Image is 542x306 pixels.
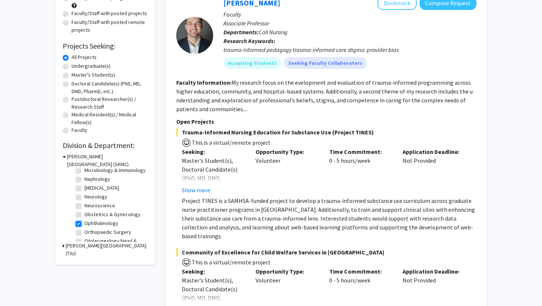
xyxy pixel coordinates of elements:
[84,184,119,192] label: [MEDICAL_DATA]
[256,267,318,276] p: Opportunity Type:
[84,219,118,227] label: Ophthalmology
[84,175,110,183] label: Nephrology
[223,10,476,19] p: Faculty
[176,248,476,257] span: Community of Excellence for Child Welfare Services in [GEOGRAPHIC_DATA]
[72,53,97,61] label: All Projects
[72,62,111,70] label: Undergraduate(s)
[63,42,147,50] h2: Projects Seeking:
[182,267,244,276] p: Seeking:
[403,267,465,276] p: Application Deadline:
[223,28,259,36] b: Departments:
[223,19,476,28] p: Associate Professor
[223,57,281,69] mat-chip: Accepting Students
[256,147,318,156] p: Opportunity Type:
[182,147,244,156] p: Seeking:
[84,228,131,236] label: Orthopaedic Surgery
[191,258,271,266] span: This is a virtual/remote project
[72,126,87,134] label: Faculty
[284,57,367,69] mat-chip: Seeking Faculty Collaborators
[84,193,107,201] label: Neurology
[72,10,147,17] label: Faculty/Staff with posted projects
[329,147,392,156] p: Time Commitment:
[182,186,210,194] button: Show more
[72,95,147,111] label: Postdoctoral Researcher(s) / Research Staff
[324,147,397,194] div: 0 - 5 hours/week
[176,128,476,137] span: Trauma-Informed Nursing Education for Substance Use (Project TINES)
[250,147,324,194] div: Volunteer
[176,117,476,126] p: Open Projects
[84,202,115,210] label: Neuroscience
[72,18,147,34] label: Faculty/Staff with posted remote projects
[329,267,392,276] p: Time Commitment:
[63,141,147,150] h2: Division & Department:
[397,147,471,194] div: Not Provided
[403,147,465,156] p: Application Deadline:
[259,28,288,36] span: Coll Nursing
[191,139,271,146] span: This is a virtual/remote project
[72,71,115,79] label: Master's Student(s)
[67,153,147,168] h3: [PERSON_NAME][GEOGRAPHIC_DATA] (SKMC)
[182,196,476,240] p: Project TINES is a SAMHSA-funded project to develop a trauma-informed substance use curriculum ac...
[176,79,232,86] b: Faculty Information:
[176,79,473,113] fg-read-more: My research focus on the evelopment and evaluation of trauma-informed programming across higher e...
[84,237,146,253] label: Otolaryngology/Head & Neck Surgery
[84,166,146,174] label: Microbiology & Immunology
[223,37,275,45] b: Research Keywords:
[6,273,31,300] iframe: Chat
[72,111,147,126] label: Medical Resident(s) / Medical Fellow(s)
[84,211,140,218] label: Obstetrics & Gynecology
[182,156,244,191] div: Master's Student(s), Doctoral Candidate(s) (PhD, MD, DMD, PharmD, etc.)
[72,80,147,95] label: Doctoral Candidate(s) (PhD, MD, DMD, PharmD, etc.)
[223,45,476,54] div: trauma-informed pedagogy trauma-informed care stigma provider bias
[66,242,147,257] h3: [PERSON_NAME][GEOGRAPHIC_DATA] (TJU)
